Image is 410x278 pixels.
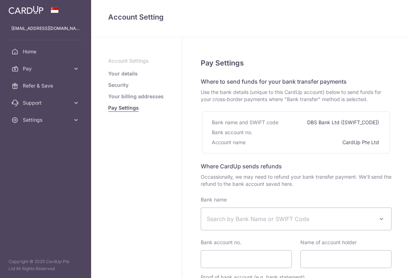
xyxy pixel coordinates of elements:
[307,117,380,127] div: DBS Bank Ltd ([SWIFT_CODE])
[108,70,138,77] a: Your details
[23,82,70,89] span: Refer & Save
[23,116,70,124] span: Settings
[23,48,70,55] span: Home
[207,215,374,223] span: Search by Bank Name or SWIFT Code
[201,57,391,69] h5: Pay Settings
[23,99,70,106] span: Support
[108,13,164,21] span: translation missing: en.refund_bank_accounts.show.title.account_setting
[201,196,227,203] label: Bank name
[201,239,241,246] label: Bank account no.
[9,6,43,14] img: CardUp
[300,239,357,246] label: Name of account holder
[342,137,380,147] div: CardUp Pte Ltd
[201,173,391,188] span: Occassionally, we may need to refund your bank transfer payment. We’ll send the refund to the ban...
[212,117,280,127] div: Bank name and SWIFT code
[108,57,165,64] p: Account Settings
[108,82,128,89] a: Security
[212,137,247,147] div: Account name
[201,163,282,170] span: Where CardUp sends refunds
[23,65,70,72] span: Pay
[201,89,391,103] span: Use the bank details (unique to this CardUp account) below to send funds for your cross-border pa...
[108,93,164,100] a: Your billing addresses
[108,104,139,111] a: Pay Settings
[201,78,347,85] span: Where to send funds for your bank transfer payments
[212,127,254,137] div: Bank account no.
[11,25,80,32] p: [EMAIL_ADDRESS][DOMAIN_NAME]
